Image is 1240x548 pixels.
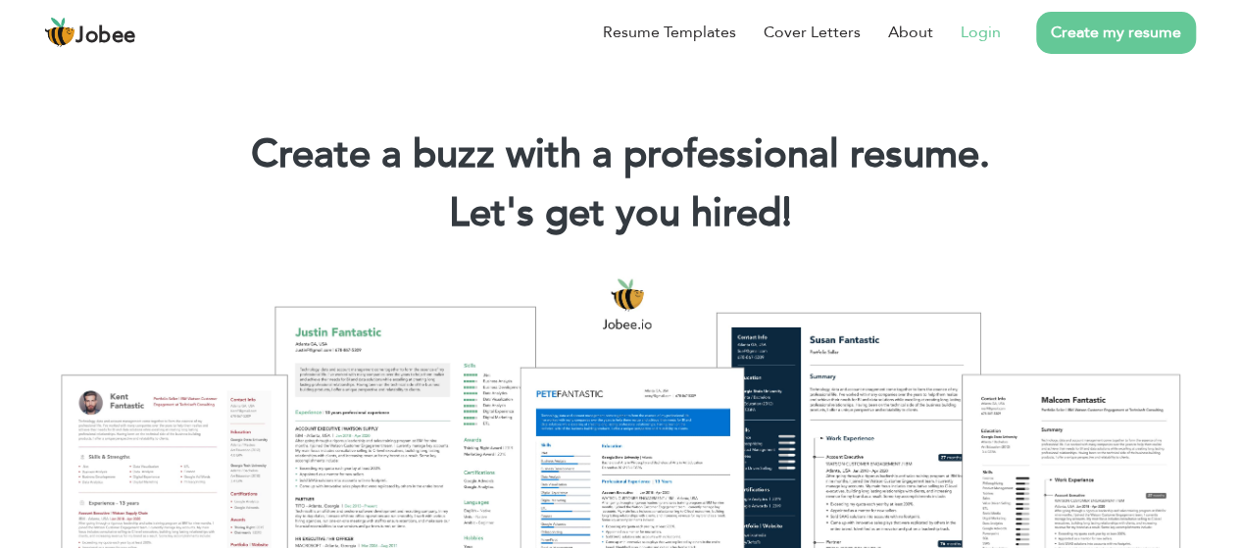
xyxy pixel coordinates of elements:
a: Jobee [44,17,136,48]
a: About [888,21,933,44]
a: Cover Letters [764,21,861,44]
a: Create my resume [1036,12,1196,54]
h2: Let's [29,188,1211,239]
h1: Create a buzz with a professional resume. [29,129,1211,180]
a: Login [961,21,1001,44]
span: get you hired! [545,186,792,240]
img: jobee.io [44,17,75,48]
span: Jobee [75,25,136,47]
span: | [782,186,791,240]
a: Resume Templates [603,21,736,44]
